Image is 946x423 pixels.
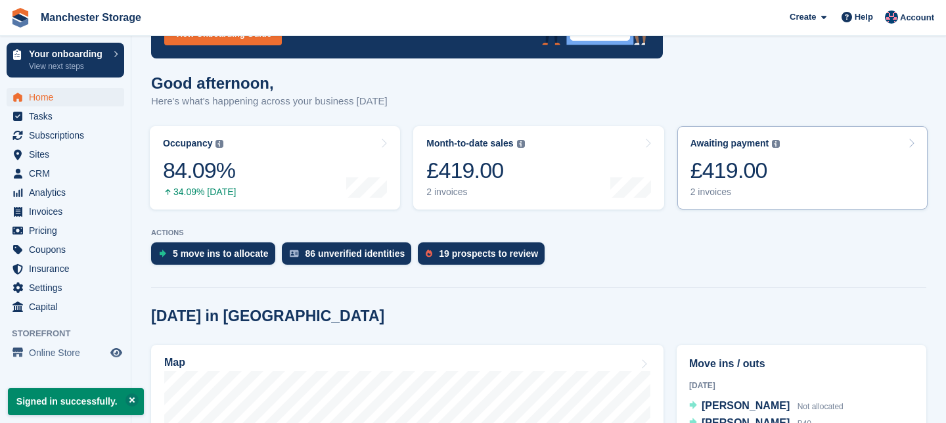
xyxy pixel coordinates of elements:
[108,345,124,361] a: Preview store
[413,126,664,210] a: Month-to-date sales £419.00 2 invoices
[439,248,538,259] div: 19 prospects to review
[689,380,914,391] div: [DATE]
[772,140,780,148] img: icon-info-grey-7440780725fd019a000dd9b08b2336e03edf1995a4989e88bcd33f0948082b44.svg
[29,298,108,316] span: Capital
[151,307,384,325] h2: [DATE] in [GEOGRAPHIC_DATA]
[7,164,124,183] a: menu
[689,398,844,415] a: [PERSON_NAME] Not allocated
[690,138,769,149] div: Awaiting payment
[7,43,124,78] a: Your onboarding View next steps
[151,74,388,92] h1: Good afternoon,
[215,140,223,148] img: icon-info-grey-7440780725fd019a000dd9b08b2336e03edf1995a4989e88bcd33f0948082b44.svg
[426,138,513,149] div: Month-to-date sales
[689,356,914,372] h2: Move ins / outs
[7,202,124,221] a: menu
[7,145,124,164] a: menu
[702,400,790,411] span: [PERSON_NAME]
[151,229,926,237] p: ACTIONS
[426,187,524,198] div: 2 invoices
[7,344,124,362] a: menu
[290,250,299,257] img: verify_identity-adf6edd0f0f0b5bbfe63781bf79b02c33cf7c696d77639b501bdc392416b5a36.svg
[29,344,108,362] span: Online Store
[29,183,108,202] span: Analytics
[282,242,418,271] a: 86 unverified identities
[7,259,124,278] a: menu
[426,157,524,184] div: £419.00
[29,164,108,183] span: CRM
[29,60,107,72] p: View next steps
[900,11,934,24] span: Account
[426,250,432,257] img: prospect-51fa495bee0391a8d652442698ab0144808aea92771e9ea1ae160a38d050c398.svg
[35,7,146,28] a: Manchester Storage
[29,145,108,164] span: Sites
[7,88,124,106] a: menu
[7,298,124,316] a: menu
[163,138,212,149] div: Occupancy
[29,88,108,106] span: Home
[29,259,108,278] span: Insurance
[151,242,282,271] a: 5 move ins to allocate
[798,402,844,411] span: Not allocated
[29,202,108,221] span: Invoices
[7,183,124,202] a: menu
[151,94,388,109] p: Here's what's happening across your business [DATE]
[7,107,124,125] a: menu
[7,278,124,297] a: menu
[690,157,780,184] div: £419.00
[29,221,108,240] span: Pricing
[305,248,405,259] div: 86 unverified identities
[855,11,873,24] span: Help
[159,250,166,257] img: move_ins_to_allocate_icon-fdf77a2bb77ea45bf5b3d319d69a93e2d87916cf1d5bf7949dd705db3b84f3ca.svg
[29,126,108,145] span: Subscriptions
[29,278,108,297] span: Settings
[418,242,551,271] a: 19 prospects to review
[7,126,124,145] a: menu
[163,187,236,198] div: 34.09% [DATE]
[163,157,236,184] div: 84.09%
[12,327,131,340] span: Storefront
[150,126,400,210] a: Occupancy 84.09% 34.09% [DATE]
[29,49,107,58] p: Your onboarding
[8,388,144,415] p: Signed in successfully.
[677,126,928,210] a: Awaiting payment £419.00 2 invoices
[164,357,185,368] h2: Map
[29,107,108,125] span: Tasks
[7,240,124,259] a: menu
[11,8,30,28] img: stora-icon-8386f47178a22dfd0bd8f6a31ec36ba5ce8667c1dd55bd0f319d3a0aa187defe.svg
[517,140,525,148] img: icon-info-grey-7440780725fd019a000dd9b08b2336e03edf1995a4989e88bcd33f0948082b44.svg
[7,221,124,240] a: menu
[173,248,269,259] div: 5 move ins to allocate
[790,11,816,24] span: Create
[690,187,780,198] div: 2 invoices
[29,240,108,259] span: Coupons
